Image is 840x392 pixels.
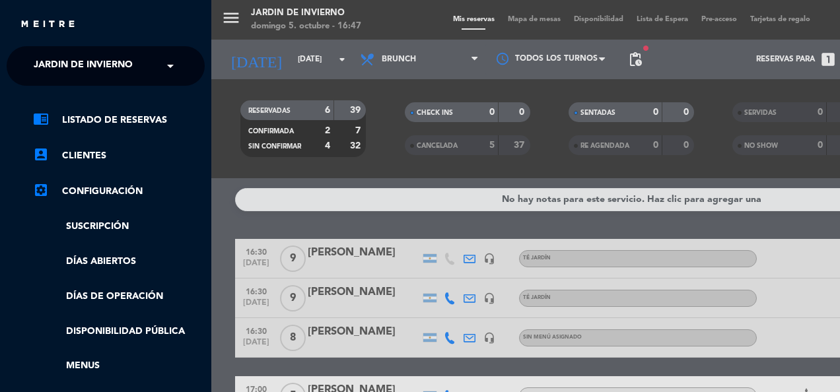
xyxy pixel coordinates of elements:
[33,182,49,198] i: settings_applications
[33,148,205,164] a: account_boxClientes
[33,289,205,304] a: Días de Operación
[33,358,205,374] a: Menus
[33,112,205,128] a: chrome_reader_modeListado de Reservas
[33,254,205,269] a: Días abiertos
[33,111,49,127] i: chrome_reader_mode
[34,52,133,80] span: JARDIN DE INVIERNO
[33,324,205,339] a: Disponibilidad pública
[20,20,76,30] img: MEITRE
[33,219,205,234] a: Suscripción
[33,183,205,199] a: Configuración
[33,147,49,162] i: account_box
